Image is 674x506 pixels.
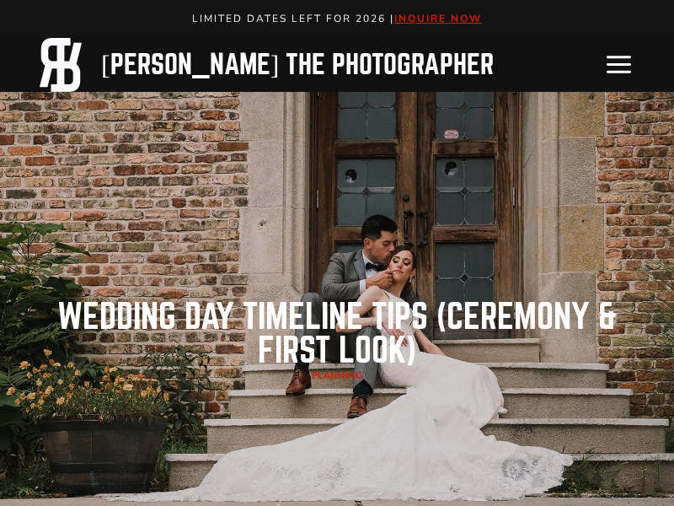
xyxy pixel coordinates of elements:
a: planning [312,369,362,382]
div: [PERSON_NAME] the Photographer [101,49,494,81]
h1: Wedding Day Timeline Tips (Ceremony & First Look) [19,300,656,368]
img: Image of a blank white background suitable for graphic design or presentation purposes. [34,38,88,92]
a: [PERSON_NAME] the Photographer [34,38,494,92]
a: inquire now [394,12,482,25]
button: Open menu [596,46,640,84]
p: Limited Dates LEft for 2026 | [19,10,656,28]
